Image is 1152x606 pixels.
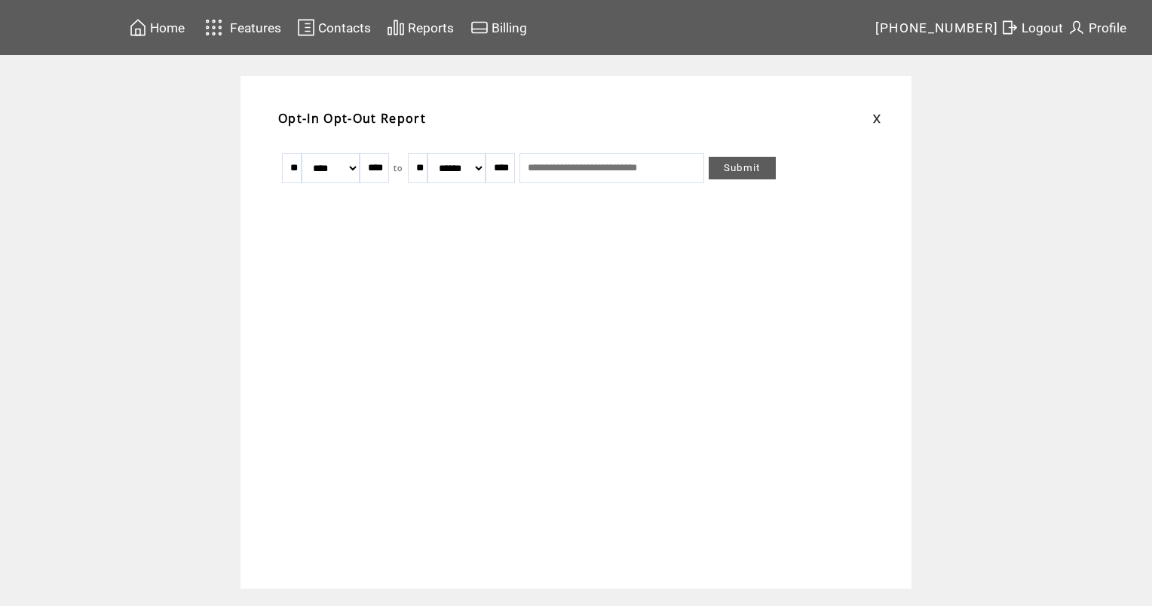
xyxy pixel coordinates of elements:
[278,110,426,127] span: Opt-In Opt-Out Report
[468,16,529,39] a: Billing
[408,20,454,35] span: Reports
[998,16,1065,39] a: Logout
[492,20,527,35] span: Billing
[470,18,489,37] img: creidtcard.svg
[387,18,405,37] img: chart.svg
[394,163,403,173] span: to
[198,13,283,42] a: Features
[297,18,315,37] img: contacts.svg
[1065,16,1129,39] a: Profile
[875,20,999,35] span: [PHONE_NUMBER]
[1022,20,1063,35] span: Logout
[129,18,147,37] img: home.svg
[1000,18,1019,37] img: exit.svg
[201,15,227,40] img: features.svg
[385,16,456,39] a: Reports
[1089,20,1126,35] span: Profile
[1068,18,1086,37] img: profile.svg
[709,157,776,179] a: Submit
[230,20,281,35] span: Features
[318,20,371,35] span: Contacts
[295,16,373,39] a: Contacts
[127,16,187,39] a: Home
[150,20,185,35] span: Home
